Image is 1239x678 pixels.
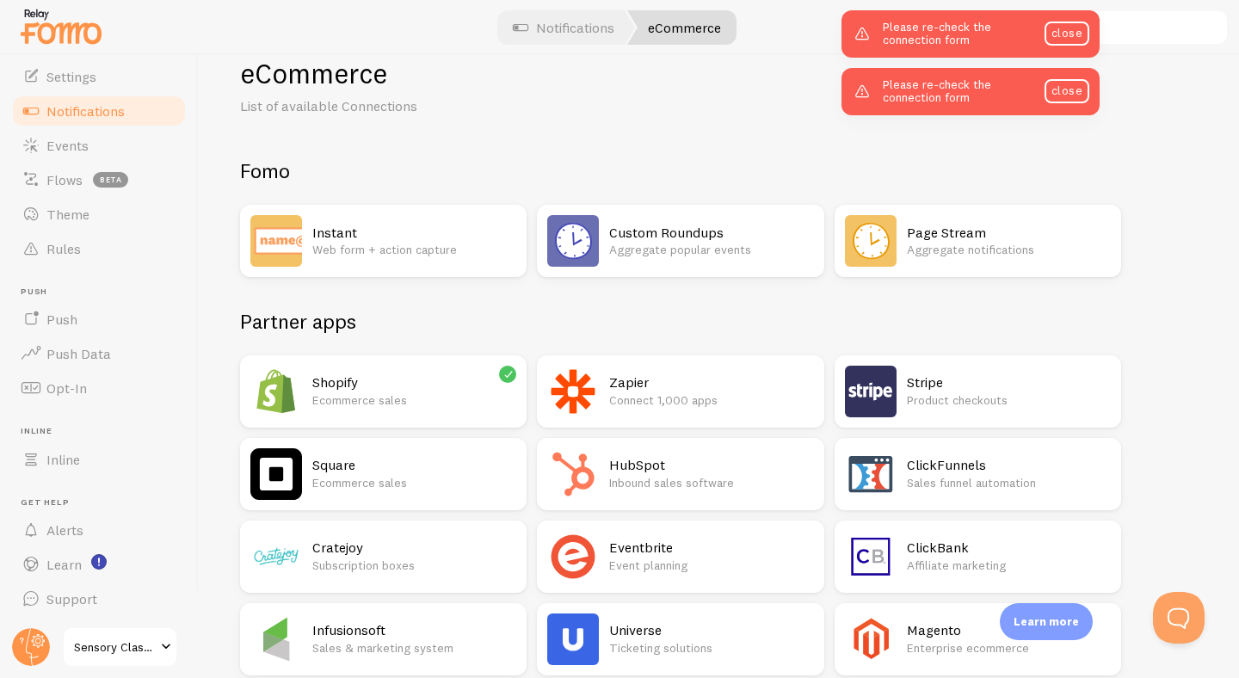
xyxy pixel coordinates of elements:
[240,308,1121,335] h2: Partner apps
[1045,22,1089,46] a: close
[312,456,516,474] h2: Square
[10,302,188,336] a: Push
[46,556,82,573] span: Learn
[1045,79,1089,103] a: close
[845,613,897,665] img: Magento
[841,68,1100,115] div: Please re-check the connection form
[312,474,516,491] p: Ecommerce sales
[46,311,77,328] span: Push
[609,557,813,574] p: Event planning
[609,621,813,639] h2: Universe
[547,366,599,417] img: Zapier
[21,497,188,508] span: Get Help
[250,531,302,582] img: Cratejoy
[21,287,188,298] span: Push
[1014,613,1079,630] p: Learn more
[46,451,80,468] span: Inline
[10,197,188,231] a: Theme
[10,336,188,371] a: Push Data
[10,371,188,405] a: Opt-In
[845,366,897,417] img: Stripe
[46,206,89,223] span: Theme
[46,521,83,539] span: Alerts
[547,531,599,582] img: Eventbrite
[46,137,89,154] span: Events
[46,240,81,257] span: Rules
[1000,603,1093,640] div: Learn more
[10,231,188,266] a: Rules
[609,539,813,557] h2: Eventbrite
[312,639,516,656] p: Sales & marketing system
[10,582,188,616] a: Support
[312,224,516,242] h2: Instant
[845,531,897,582] img: ClickBank
[46,590,97,607] span: Support
[10,128,188,163] a: Events
[21,426,188,437] span: Inline
[91,554,107,570] svg: <p>Watch New Feature Tutorials!</p>
[907,557,1111,574] p: Affiliate marketing
[240,157,1121,184] h2: Fomo
[312,539,516,557] h2: Cratejoy
[250,366,302,417] img: Shopify
[312,621,516,639] h2: Infusionsoft
[10,442,188,477] a: Inline
[907,224,1111,242] h2: Page Stream
[250,613,302,665] img: Infusionsoft
[841,10,1100,58] div: Please re-check the connection form
[240,96,653,116] p: List of available Connections
[312,557,516,574] p: Subscription boxes
[250,215,302,267] img: Instant
[907,241,1111,258] p: Aggregate notifications
[10,59,188,94] a: Settings
[907,373,1111,391] h2: Stripe
[312,391,516,409] p: Ecommerce sales
[10,163,188,197] a: Flows beta
[74,637,156,657] span: Sensory Classroom
[609,391,813,409] p: Connect 1,000 apps
[46,345,111,362] span: Push Data
[609,639,813,656] p: Ticketing solutions
[907,539,1111,557] h2: ClickBank
[845,448,897,500] img: ClickFunnels
[46,379,87,397] span: Opt-In
[547,448,599,500] img: HubSpot
[312,373,516,391] h2: Shopify
[46,102,125,120] span: Notifications
[609,224,813,242] h2: Custom Roundups
[547,215,599,267] img: Custom Roundups
[10,547,188,582] a: Learn
[609,241,813,258] p: Aggregate popular events
[609,474,813,491] p: Inbound sales software
[907,621,1111,639] h2: Magento
[46,68,96,85] span: Settings
[907,391,1111,409] p: Product checkouts
[62,626,178,668] a: Sensory Classroom
[609,456,813,474] h2: HubSpot
[907,456,1111,474] h2: ClickFunnels
[10,94,188,128] a: Notifications
[1153,592,1205,644] iframe: Help Scout Beacon - Open
[240,56,1198,91] h1: eCommerce
[547,613,599,665] img: Universe
[312,241,516,258] p: Web form + action capture
[46,171,83,188] span: Flows
[18,4,104,48] img: fomo-relay-logo-orange.svg
[845,215,897,267] img: Page Stream
[93,172,128,188] span: beta
[10,513,188,547] a: Alerts
[907,639,1111,656] p: Enterprise ecommerce
[907,474,1111,491] p: Sales funnel automation
[609,373,813,391] h2: Zapier
[250,448,302,500] img: Square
